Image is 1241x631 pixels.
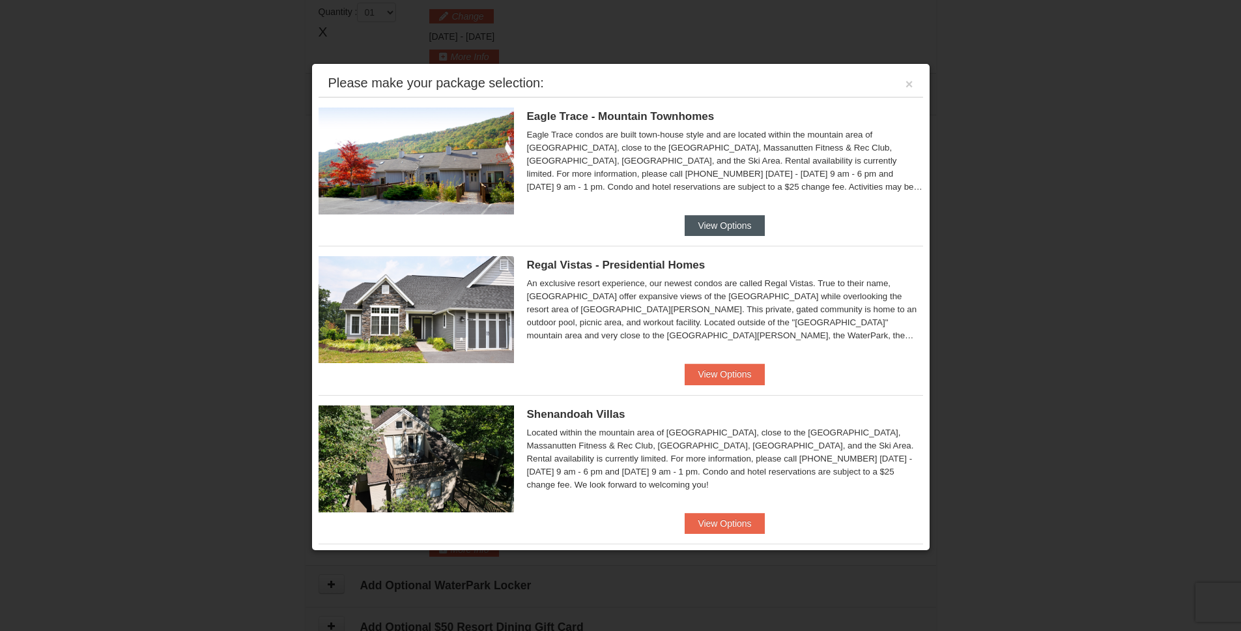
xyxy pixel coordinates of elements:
span: Eagle Trace - Mountain Townhomes [527,110,715,123]
span: Shenandoah Villas [527,408,625,420]
button: View Options [685,364,764,385]
button: View Options [685,215,764,236]
span: Regal Vistas - Presidential Homes [527,259,706,271]
button: × [906,78,913,91]
img: 19218991-1-902409a9.jpg [319,256,514,363]
div: Eagle Trace condos are built town-house style and are located within the mountain area of [GEOGRA... [527,128,923,194]
img: 19218983-1-9b289e55.jpg [319,108,514,214]
button: View Options [685,513,764,534]
div: Please make your package selection: [328,76,544,89]
img: 19219019-2-e70bf45f.jpg [319,405,514,512]
div: Located within the mountain area of [GEOGRAPHIC_DATA], close to the [GEOGRAPHIC_DATA], Massanutte... [527,426,923,492]
div: An exclusive resort experience, our newest condos are called Regal Vistas. True to their name, [G... [527,277,923,342]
